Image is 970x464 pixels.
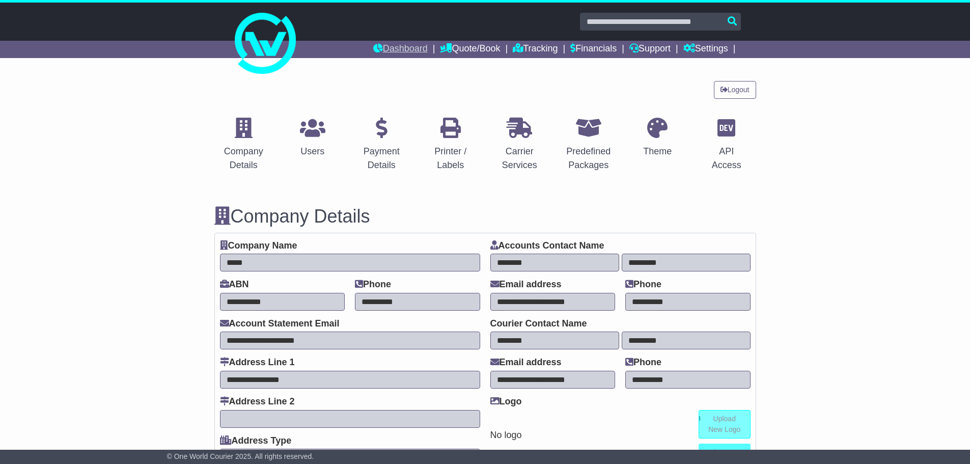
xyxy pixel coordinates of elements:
label: ABN [220,279,249,290]
a: Quote/Book [440,41,500,58]
label: Address Line 1 [220,357,295,368]
span: No logo [490,430,522,440]
a: API Access [697,114,756,176]
a: Users [293,114,332,162]
label: Phone [625,357,661,368]
label: Address Line 2 [220,396,295,407]
label: Email address [490,357,562,368]
label: Accounts Contact Name [490,240,604,252]
a: Settings [683,41,728,58]
div: Payment Details [359,145,405,172]
div: Theme [643,145,672,158]
label: Logo [490,396,522,407]
label: Phone [355,279,391,290]
div: API Access [704,145,750,172]
a: Predefined Packages [559,114,618,176]
div: Carrier Services [497,145,543,172]
div: Printer / Labels [428,145,474,172]
div: Company Details [221,145,267,172]
a: Logout [714,81,756,99]
a: Theme [636,114,678,162]
a: Support [629,41,671,58]
a: Company Details [214,114,273,176]
a: Payment Details [352,114,411,176]
label: Company Name [220,240,297,252]
h3: Company Details [214,206,756,227]
a: Upload New Logo [699,410,751,439]
div: Predefined Packages [566,145,612,172]
label: Address Type [220,435,292,447]
label: Courier Contact Name [490,318,587,330]
a: Printer / Labels [421,114,480,176]
label: Phone [625,279,661,290]
span: © One World Courier 2025. All rights reserved. [167,452,314,460]
a: Carrier Services [490,114,549,176]
a: Dashboard [373,41,428,58]
label: Email address [490,279,562,290]
div: Users [300,145,325,158]
label: Account Statement Email [220,318,340,330]
a: Financials [570,41,617,58]
a: Tracking [513,41,558,58]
